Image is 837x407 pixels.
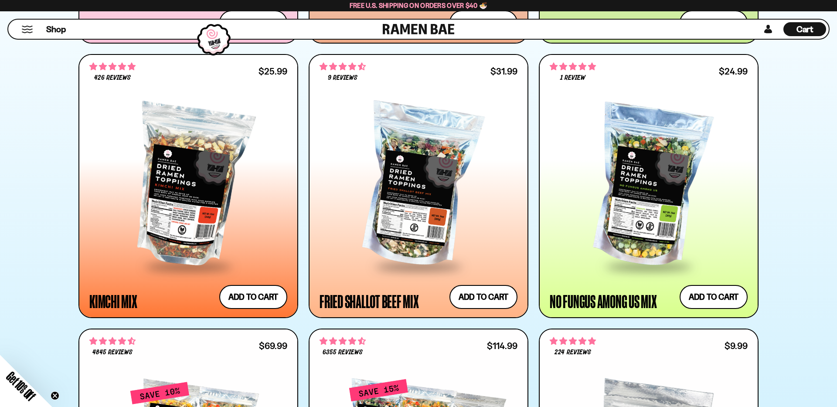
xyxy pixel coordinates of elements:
div: $69.99 [259,342,287,350]
div: $25.99 [259,67,287,75]
button: Add to cart [219,285,287,309]
div: Kimchi Mix [89,293,137,309]
span: 4.76 stars [89,61,136,72]
div: $24.99 [719,67,748,75]
div: Cart [783,20,826,39]
span: Cart [796,24,813,34]
button: Close teaser [51,391,59,400]
span: 224 reviews [555,349,591,356]
button: Add to cart [680,285,748,309]
button: Mobile Menu Trigger [21,26,33,33]
div: No Fungus Among Us Mix [550,293,657,309]
div: $9.99 [725,342,748,350]
span: 4.63 stars [320,336,366,347]
a: 4.56 stars 9 reviews $31.99 Fried Shallot Beef Mix Add to cart [309,54,528,319]
span: Get 10% Off [4,369,38,403]
span: 4.71 stars [89,336,136,347]
span: Shop [46,24,66,35]
div: $31.99 [490,67,517,75]
a: 5.00 stars 1 review $24.99 No Fungus Among Us Mix Add to cart [539,54,759,319]
span: 4845 reviews [92,349,133,356]
a: 4.76 stars 426 reviews $25.99 Kimchi Mix Add to cart [78,54,298,319]
span: 4.56 stars [320,61,366,72]
span: 426 reviews [94,75,131,81]
span: 9 reviews [328,75,357,81]
span: 5.00 stars [550,61,596,72]
a: Shop [46,22,66,36]
span: 6355 reviews [323,349,363,356]
div: Fried Shallot Beef Mix [320,293,419,309]
span: 4.76 stars [550,336,596,347]
span: Free U.S. Shipping on Orders over $40 🍜 [350,1,488,10]
button: Add to cart [449,285,517,309]
div: $114.99 [487,342,517,350]
span: 1 review [560,75,585,81]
